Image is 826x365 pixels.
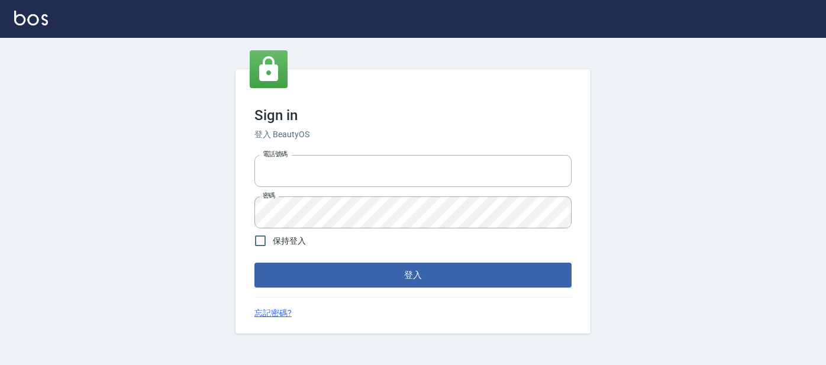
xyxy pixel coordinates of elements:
[14,11,48,25] img: Logo
[263,191,275,200] label: 密碼
[254,307,292,319] a: 忘記密碼?
[254,107,572,124] h3: Sign in
[263,150,288,159] label: 電話號碼
[254,263,572,288] button: 登入
[273,235,306,247] span: 保持登入
[254,128,572,141] h6: 登入 BeautyOS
